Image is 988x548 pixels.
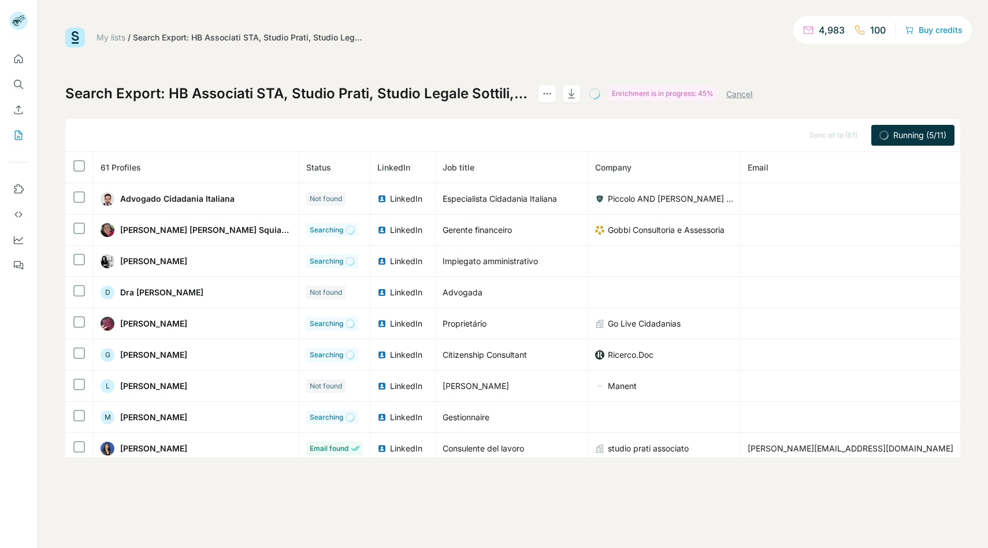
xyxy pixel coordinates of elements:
img: LinkedIn logo [377,257,387,266]
button: Quick start [9,49,28,69]
span: Advogado Cidadania Italiana [120,193,235,205]
span: LinkedIn [377,162,410,172]
p: 4,983 [819,23,845,37]
span: LinkedIn [390,287,422,298]
img: company-logo [595,350,604,360]
span: [PERSON_NAME] [120,443,187,454]
span: Ricerco.Doc [608,349,653,361]
a: My lists [96,32,125,42]
span: LinkedIn [390,380,422,392]
img: Avatar [101,254,114,268]
span: Proprietário [443,319,486,328]
img: Avatar [101,223,114,237]
span: Not found [310,381,342,391]
img: LinkedIn logo [377,350,387,360]
span: Impiegato amministrativo [443,256,538,266]
span: [PERSON_NAME] [443,381,509,391]
span: Gerente financeiro [443,225,512,235]
span: Gobbi Consultoria e Assessoria [608,224,725,236]
span: [PERSON_NAME] [120,380,187,392]
img: Avatar [101,192,114,206]
img: LinkedIn logo [377,194,387,203]
img: Avatar [101,442,114,456]
span: Citizenship Consultant [443,350,527,360]
img: Surfe Logo [65,28,85,47]
span: Searching [310,256,343,266]
span: Especialista Cidadania Italiana [443,194,557,203]
img: LinkedIn logo [377,288,387,297]
img: company-logo [595,194,604,203]
span: [PERSON_NAME][EMAIL_ADDRESS][DOMAIN_NAME] [748,443,953,453]
img: LinkedIn logo [377,382,387,391]
span: [PERSON_NAME] [120,318,187,329]
span: Searching [310,412,343,423]
div: G [101,348,114,362]
button: Dashboard [9,229,28,250]
span: Job title [443,162,474,172]
span: studio prati associato [608,443,689,454]
span: Searching [310,319,343,329]
span: [PERSON_NAME] [120,349,187,361]
span: LinkedIn [390,318,422,329]
button: Cancel [726,88,753,100]
span: LinkedIn [390,193,422,205]
button: Search [9,74,28,95]
span: Advogada [443,287,482,297]
div: Enrichment is in progress: 45% [608,87,717,101]
span: Manent [608,380,637,392]
button: actions [538,84,556,103]
button: My lists [9,125,28,146]
div: L [101,379,114,393]
img: LinkedIn logo [377,319,387,328]
span: Status [306,162,331,172]
img: Avatar [101,317,114,331]
span: Dra [PERSON_NAME] [120,287,203,298]
span: Piccolo AND [PERSON_NAME] • Studio Legale [608,193,733,205]
button: Enrich CSV [9,99,28,120]
img: LinkedIn logo [377,413,387,422]
span: LinkedIn [390,256,422,267]
span: [PERSON_NAME] [120,412,187,423]
button: Feedback [9,255,28,276]
span: Searching [310,225,343,235]
p: 100 [870,23,886,37]
div: Search Export: HB Associati STA, Studio Prati, Studio Legale Sottili, Go Live Cidadanias, De volt... [133,32,364,43]
span: LinkedIn [390,349,422,361]
span: LinkedIn [390,443,422,454]
button: Use Surfe API [9,204,28,225]
span: Not found [310,194,342,204]
button: Buy credits [905,22,963,38]
span: Company [595,162,632,172]
span: Consulente del lavoro [443,443,524,453]
span: LinkedIn [390,224,422,236]
span: Not found [310,287,342,298]
img: LinkedIn logo [377,225,387,235]
span: [PERSON_NAME] [PERSON_NAME] Squiavenati [120,224,292,236]
div: D [101,286,114,299]
button: Use Surfe on LinkedIn [9,179,28,199]
div: M [101,410,114,424]
h1: Search Export: HB Associati STA, Studio Prati, Studio Legale Sottili, Go Live Cidadanias, De volt... [65,84,528,103]
li: / [128,32,131,43]
span: LinkedIn [390,412,422,423]
span: Gestionnaire [443,412,489,422]
span: Searching [310,350,343,360]
span: Go Live Cidadanias [608,318,681,329]
span: Running (5/11) [893,129,946,141]
img: company-logo [595,382,604,391]
span: Email [748,162,768,172]
span: [PERSON_NAME] [120,256,187,267]
img: company-logo [595,225,604,235]
span: 61 Profiles [101,162,141,172]
img: LinkedIn logo [377,444,387,453]
span: Email found [310,443,348,454]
